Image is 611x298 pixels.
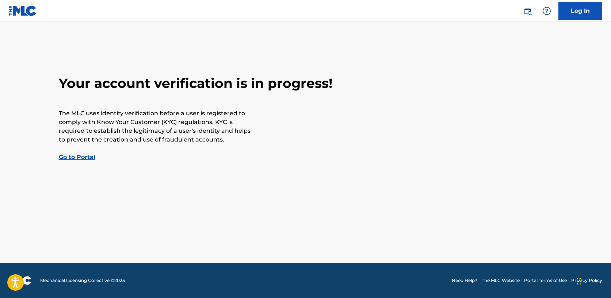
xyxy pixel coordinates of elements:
img: help [542,7,551,15]
img: search [523,7,532,15]
div: Help [539,4,554,18]
div: Arrastrar [577,270,581,292]
span: Mechanical Licensing Collective © 2025 [40,277,125,284]
iframe: Chat Widget [574,263,611,298]
a: Public Search [520,4,535,18]
a: Privacy Policy [571,277,602,284]
div: Widget de chat [574,263,611,298]
a: The MLC Website [482,277,520,284]
img: MLC Logo [9,5,37,16]
a: Go to Portal [59,154,95,160]
a: Need Help? [452,277,477,284]
img: logo [9,276,31,285]
h2: Your account verification is in progress! [59,75,553,92]
a: Portal Terms of Use [524,277,567,284]
a: Log In [558,2,602,20]
p: The MLC uses identity verification before a user is registered to comply with Know Your Customer ... [59,109,252,144]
